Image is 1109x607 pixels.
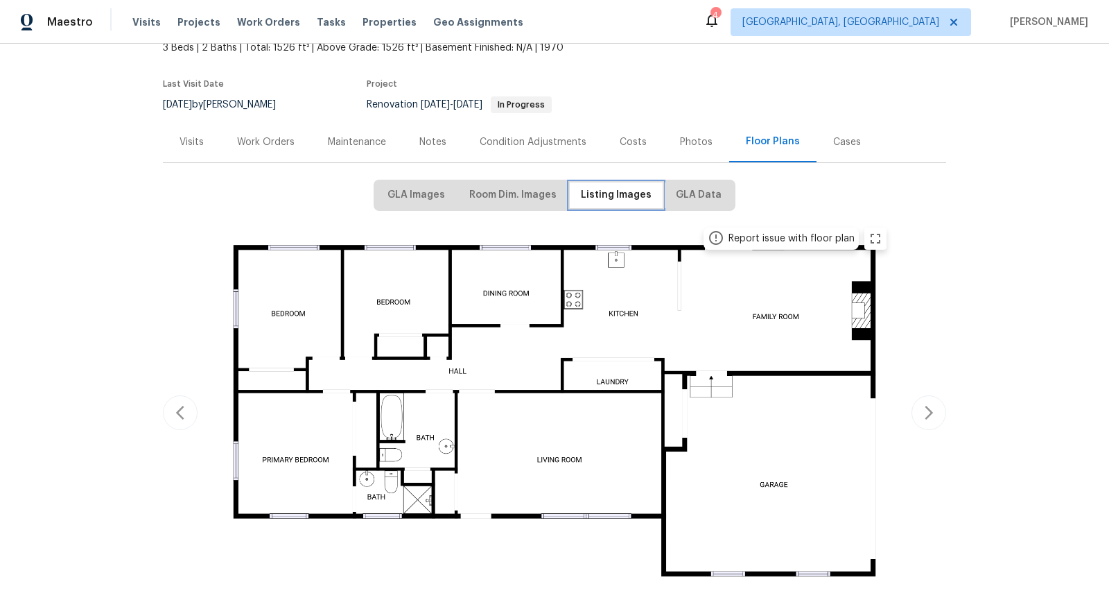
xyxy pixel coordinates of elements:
div: Floor Plans [746,135,800,148]
span: Listing Images [581,187,652,204]
button: Room Dim. Images [458,182,568,208]
div: Report issue with floor plan [728,232,855,246]
span: [PERSON_NAME] [1004,15,1088,29]
div: Notes [419,135,446,149]
div: by [PERSON_NAME] [163,96,292,113]
span: Maestro [47,15,93,29]
span: Projects [177,15,220,29]
span: [GEOGRAPHIC_DATA], [GEOGRAPHIC_DATA] [742,15,939,29]
span: In Progress [492,101,550,109]
span: Renovation [367,100,552,110]
span: Project [367,80,397,88]
span: Last Visit Date [163,80,224,88]
span: [DATE] [163,100,192,110]
img: floor plan rendering [214,219,895,602]
span: Visits [132,15,161,29]
span: 3 Beds | 2 Baths | Total: 1526 ft² | Above Grade: 1526 ft² | Basement Finished: N/A | 1970 [163,41,665,55]
div: Work Orders [237,135,295,149]
span: - [421,100,482,110]
div: Cases [833,135,861,149]
div: Costs [620,135,647,149]
div: Visits [180,135,204,149]
div: Photos [680,135,713,149]
span: Properties [363,15,417,29]
span: Geo Assignments [433,15,523,29]
button: GLA Data [665,182,733,208]
div: Condition Adjustments [480,135,586,149]
span: Work Orders [237,15,300,29]
div: Maintenance [328,135,386,149]
span: Tasks [317,17,346,27]
button: zoom in [864,228,887,250]
span: GLA Images [387,187,445,204]
span: Room Dim. Images [469,187,557,204]
div: 4 [710,8,720,22]
span: [DATE] [453,100,482,110]
span: GLA Data [676,187,722,204]
button: GLA Images [376,182,456,208]
span: [DATE] [421,100,450,110]
button: Listing Images [570,182,663,208]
